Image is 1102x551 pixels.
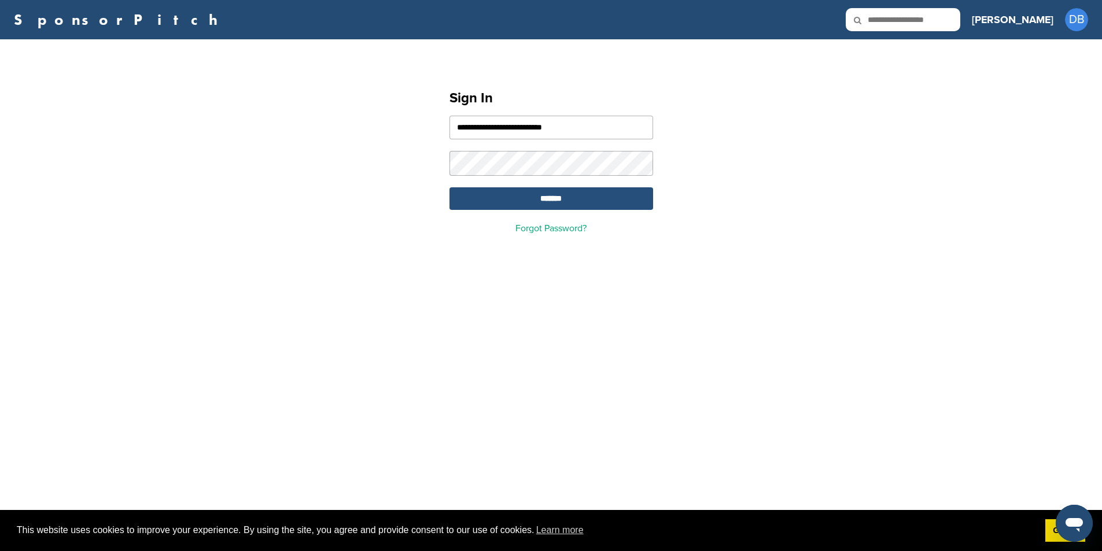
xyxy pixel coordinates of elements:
[515,223,587,234] a: Forgot Password?
[449,88,653,109] h1: Sign In
[1056,505,1093,542] iframe: Button to launch messaging window
[535,522,585,539] a: learn more about cookies
[14,12,225,27] a: SponsorPitch
[17,522,1036,539] span: This website uses cookies to improve your experience. By using the site, you agree and provide co...
[1065,8,1088,31] span: DB
[972,12,1053,28] h3: [PERSON_NAME]
[972,7,1053,32] a: [PERSON_NAME]
[1045,519,1085,542] a: dismiss cookie message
